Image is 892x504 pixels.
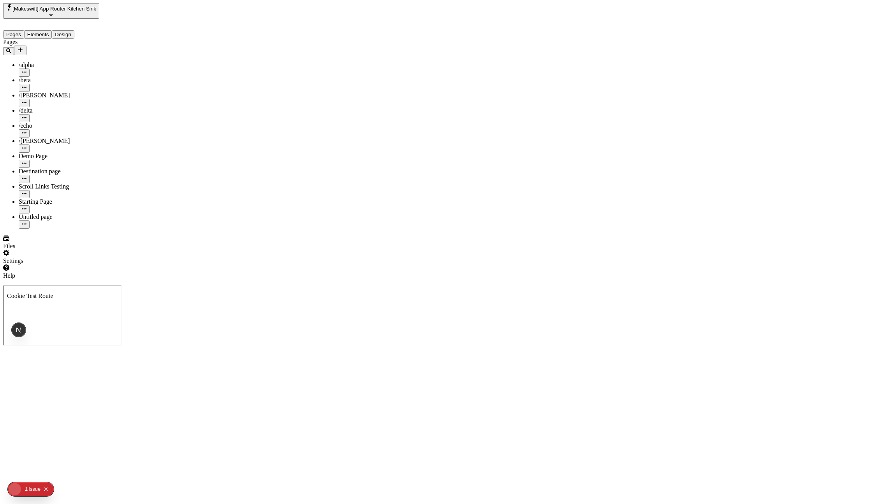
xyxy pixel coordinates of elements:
[19,107,118,114] div: /delta
[3,272,118,279] div: Help
[12,6,96,12] span: [Makeswift] App Router Kitchen Sink
[19,62,118,69] div: /alpha
[19,198,118,205] div: Starting Page
[52,30,74,39] button: Design
[14,46,26,55] button: Add new
[3,285,121,345] iframe: Cookie Feature Detection
[19,137,118,145] div: /[PERSON_NAME]
[3,30,24,39] button: Pages
[3,257,118,264] div: Settings
[19,213,118,220] div: Untitled page
[19,77,118,84] div: /beta
[19,183,118,190] div: Scroll Links Testing
[19,122,118,129] div: /echo
[3,243,118,250] div: Files
[19,153,118,160] div: Demo Page
[3,39,118,46] div: Pages
[19,168,118,175] div: Destination page
[19,92,118,99] div: /[PERSON_NAME]
[3,3,99,19] button: Select site
[24,30,52,39] button: Elements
